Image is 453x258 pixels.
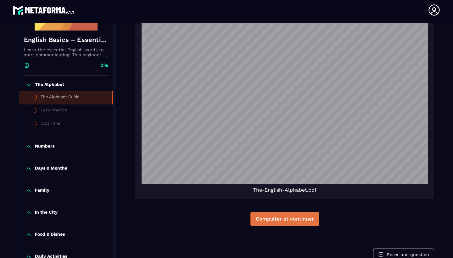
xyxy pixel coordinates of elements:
div: Quiz Time [41,121,60,128]
p: In the City [35,210,58,216]
div: Compléter et continuer [256,216,314,222]
p: Family [35,188,49,194]
p: Days & Months [35,165,67,172]
p: Numbers [35,143,54,150]
button: Compléter et continuer [250,212,319,226]
h4: English Basics – Essential Vocabulary for Beginners [24,35,108,44]
p: The Alphabet [35,82,64,88]
div: Let's Practice [41,108,67,115]
div: The Alphabet Guide [41,94,80,101]
p: Food & Dishes [35,232,65,238]
p: 0% [100,62,108,69]
span: The-English-Alphabet.pdf [253,187,316,193]
p: Learn the essential English words to start communicating! This beginner-friendly course will help... [24,47,108,57]
img: logo [13,4,75,16]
